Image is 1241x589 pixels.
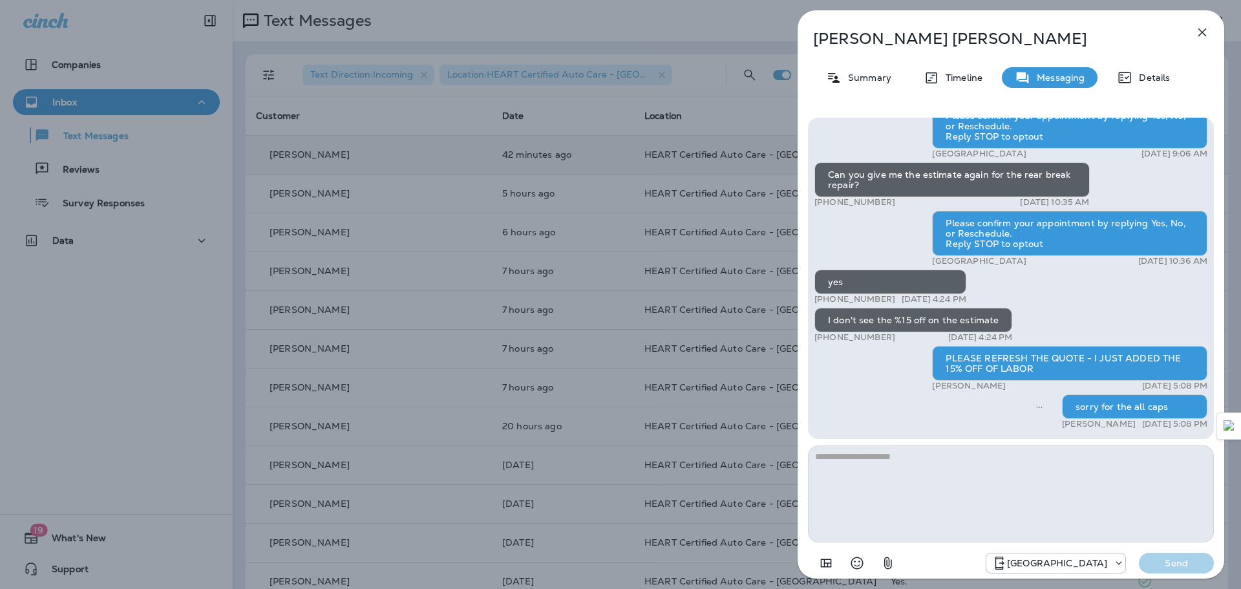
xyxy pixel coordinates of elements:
p: [PHONE_NUMBER] [814,294,895,305]
span: Sent [1036,400,1043,412]
p: [DATE] 10:35 AM [1020,197,1089,208]
p: [PHONE_NUMBER] [814,197,895,208]
p: Timeline [939,72,982,83]
p: Summary [842,72,891,83]
p: [PERSON_NAME] [932,381,1006,391]
p: [GEOGRAPHIC_DATA] [932,256,1026,266]
p: Messaging [1030,72,1085,83]
div: Can you give me the estimate again for the rear break repair? [814,162,1090,197]
p: Details [1132,72,1170,83]
p: [GEOGRAPHIC_DATA] [1007,558,1107,568]
p: [DATE] 10:36 AM [1138,256,1207,266]
p: [DATE] 5:08 PM [1142,381,1207,391]
p: [PERSON_NAME] [PERSON_NAME] [813,30,1166,48]
p: [DATE] 4:24 PM [902,294,966,305]
div: sorry for the all caps [1062,394,1207,419]
img: Detect Auto [1224,420,1235,432]
div: +1 (847) 262-3704 [986,555,1125,571]
p: [DATE] 9:06 AM [1141,149,1207,159]
button: Select an emoji [844,550,870,576]
button: Add in a premade template [813,550,839,576]
p: [PHONE_NUMBER] [814,332,895,343]
div: yes [814,270,966,294]
p: [GEOGRAPHIC_DATA] [932,149,1026,159]
p: [PERSON_NAME] [1062,419,1136,429]
div: I don't see the %15 off on the estimate [814,308,1012,332]
div: Please confirm your appointment by replying Yes, No, or Reschedule. Reply STOP to optout [932,211,1207,256]
p: [DATE] 4:24 PM [948,332,1013,343]
p: [DATE] 5:08 PM [1142,419,1207,429]
div: PLEASE REFRESH THE QUOTE - I JUST ADDED THE 15% OFF OF LABOR [932,346,1207,381]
